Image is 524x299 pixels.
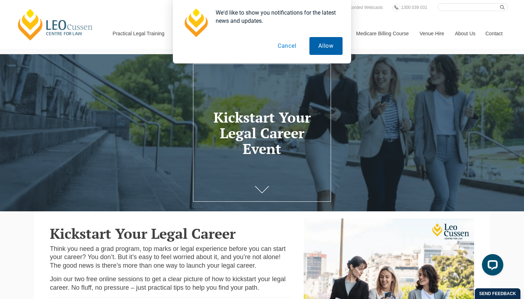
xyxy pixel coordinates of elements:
iframe: LiveChat chat widget [476,251,506,281]
span: Think you need a grad program, top marks or legal experience before you can start your career? Yo... [50,245,286,269]
div: We'd like to show you notifications for the latest news and updates. [210,9,343,25]
button: Allow [309,37,343,55]
h2: Kickstart Your Legal Career [50,226,293,241]
span: . No fluff, no pressure – just practical tips to help you find your path. [68,284,259,291]
span: Join our two free online sessions to get a clear picture of how to kickstart your legal career [50,275,286,291]
button: Cancel [269,37,305,55]
h1: Kickstart Your Legal Career Event [199,109,325,156]
img: notification icon [181,9,210,37]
